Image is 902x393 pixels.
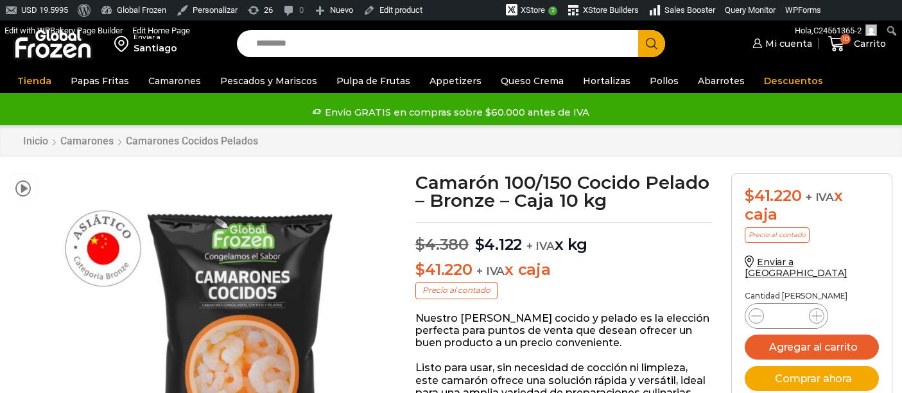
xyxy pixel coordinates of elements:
a: Pulpa de Frutas [330,69,417,93]
span: C24561365-2 [813,26,862,35]
button: Agregar al carrito [745,335,879,360]
span: $ [415,235,425,254]
h1: Camarón 100/150 Cocido Pelado – Bronze – Caja 10 kg [415,173,712,209]
a: Tienda [11,69,58,93]
span: 2 [548,6,557,15]
button: Search button [638,30,665,57]
bdi: 41.220 [745,186,801,205]
a: Pollos [643,69,685,93]
img: xstore [506,4,517,15]
span: + IVA [476,265,505,277]
span: XStore [521,5,545,15]
img: Visitas de 48 horas. Haz clic para ver más estadísticas del sitio. [434,3,506,19]
p: Cantidad [PERSON_NAME] [745,292,879,301]
a: Enviar a [GEOGRAPHIC_DATA] [745,256,847,279]
a: Mi cuenta [749,31,812,57]
a: 10 Carrito [825,29,889,59]
span: $ [745,186,754,205]
a: Camarones [142,69,207,93]
a: Papas Fritas [64,69,135,93]
bdi: 4.380 [415,235,469,254]
a: Hola, [790,21,882,41]
bdi: 41.220 [415,260,472,279]
span: + IVA [526,240,555,252]
span: $ [475,235,485,254]
p: Nuestro [PERSON_NAME] cocido y pelado es la elección perfecta para puntos de venta que desean ofr... [415,312,712,349]
img: address-field-icon.svg [114,33,134,55]
button: Comprar ahora [745,366,879,391]
nav: Breadcrumb [22,135,259,147]
input: Product quantity [774,307,799,325]
p: Precio al contado [415,282,498,299]
span: XStore Builders [583,5,639,15]
a: Appetizers [423,69,488,93]
a: Inicio [22,135,49,147]
a: Pescados y Mariscos [214,69,324,93]
span: $ [415,260,425,279]
div: x caja [745,187,879,224]
div: Santiago [134,42,177,55]
p: x caja [415,261,712,279]
span: Sales Booster [664,5,715,15]
bdi: 4.122 [475,235,523,254]
a: Edit Home Page [128,21,195,41]
span: Mi cuenta [762,37,812,50]
a: Camarones Cocidos Pelados [125,135,259,147]
span: Carrito [851,37,886,50]
span: + IVA [806,191,834,204]
a: Descuentos [758,69,829,93]
p: Precio al contado [745,227,810,243]
a: Queso Crema [494,69,570,93]
a: Hortalizas [577,69,637,93]
p: x kg [415,222,712,254]
a: Camarones [60,135,114,147]
a: Abarrotes [691,69,751,93]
